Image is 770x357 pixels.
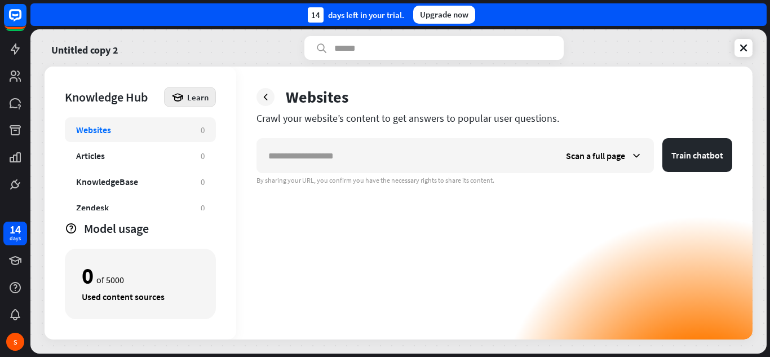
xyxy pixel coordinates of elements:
a: Untitled copy 2 [51,36,118,60]
span: Scan a full page [566,150,625,161]
div: 0 [201,202,205,213]
div: 0 [201,177,205,187]
div: days [10,235,21,243]
div: 0 [201,151,205,161]
div: 0 [201,125,205,135]
div: KnowledgeBase [76,176,138,187]
div: Websites [76,124,111,135]
div: 0 [82,266,94,285]
div: Zendesk [76,202,109,213]
div: Websites [286,87,348,107]
div: Crawl your website’s content to get answers to popular user questions. [256,112,732,125]
a: 14 days [3,222,27,245]
div: Used content sources [82,291,199,302]
div: days left in your trial. [308,7,404,23]
button: Train chatbot [662,138,732,172]
div: By sharing your URL, you confirm you have the necessary rights to share its content. [256,176,732,185]
div: of 5000 [82,266,199,285]
div: 14 [308,7,324,23]
div: Knowledge Hub [65,89,158,105]
div: Upgrade now [413,6,475,24]
div: Articles [76,150,105,161]
div: Model usage [84,221,216,236]
div: 14 [10,224,21,235]
div: S [6,333,24,351]
span: Learn [187,92,209,103]
button: Open LiveChat chat widget [9,5,43,38]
